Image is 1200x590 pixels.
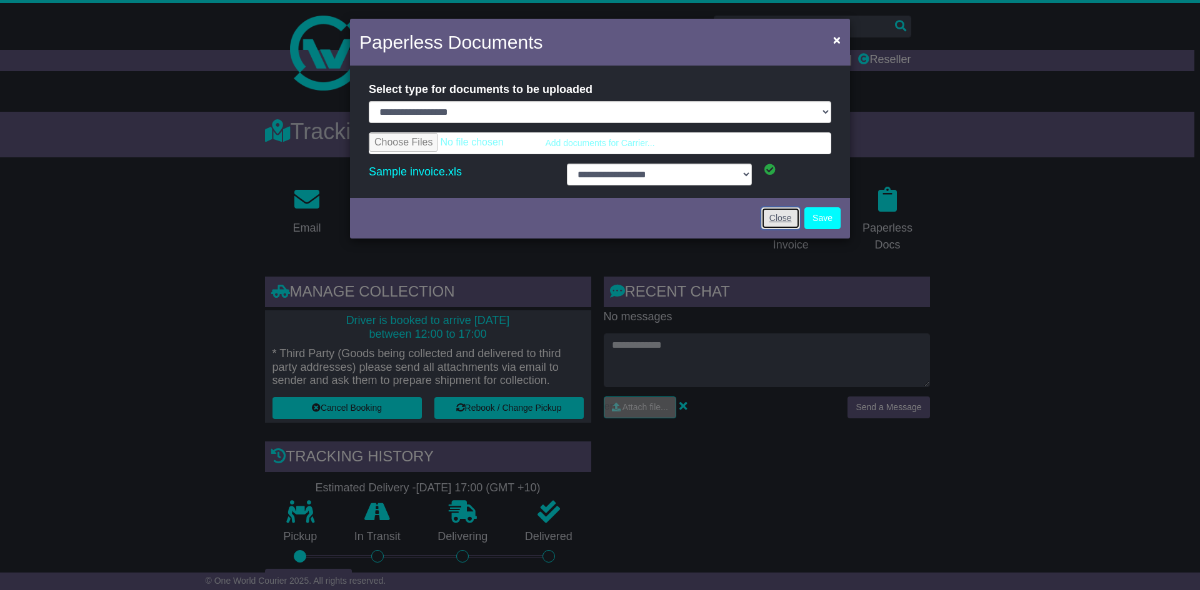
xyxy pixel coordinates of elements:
[804,207,841,229] button: Save
[369,132,831,154] a: Add documents for Carrier...
[369,78,592,101] label: Select type for documents to be uploaded
[827,27,847,52] button: Close
[369,162,462,181] a: Sample invoice.xls
[359,28,542,56] h4: Paperless Documents
[761,207,800,229] a: Close
[833,32,841,47] span: ×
